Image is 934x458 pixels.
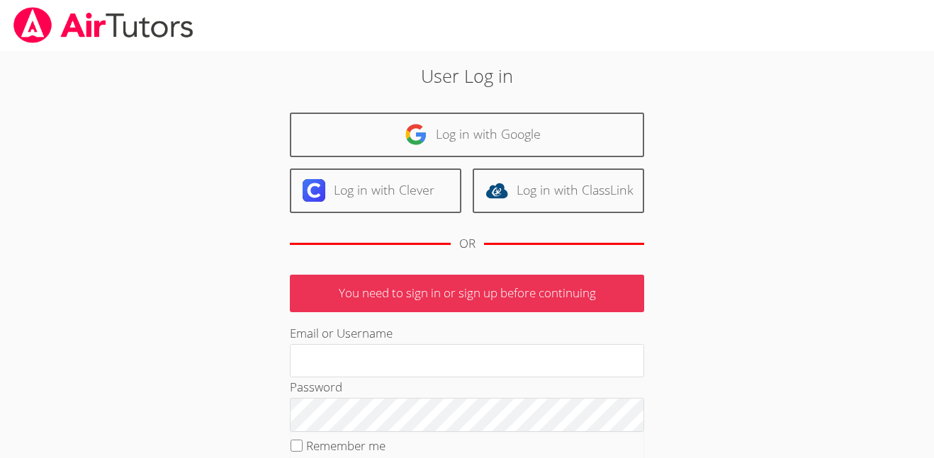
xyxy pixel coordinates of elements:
img: google-logo-50288ca7cdecda66e5e0955fdab243c47b7ad437acaf1139b6f446037453330a.svg [405,123,427,146]
label: Password [290,379,342,395]
img: airtutors_banner-c4298cdbf04f3fff15de1276eac7730deb9818008684d7c2e4769d2f7ddbe033.png [12,7,195,43]
label: Email or Username [290,325,393,341]
p: You need to sign in or sign up before continuing [290,275,644,312]
a: Log in with ClassLink [473,168,644,213]
a: Log in with Clever [290,168,461,213]
div: OR [459,234,476,254]
img: clever-logo-6eab21bc6e7a338710f1a6ff85c0baf02591cd810cc4098c63d3a4b26e2feb20.svg [303,179,325,202]
label: Remember me [306,437,386,454]
a: Log in with Google [290,113,644,157]
img: classlink-logo-d6bb404cc1216ec64c9a2012d9dc4662098be43eaf13dc465df04b49fa7ab582.svg [485,179,508,202]
h2: User Log in [215,62,719,89]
